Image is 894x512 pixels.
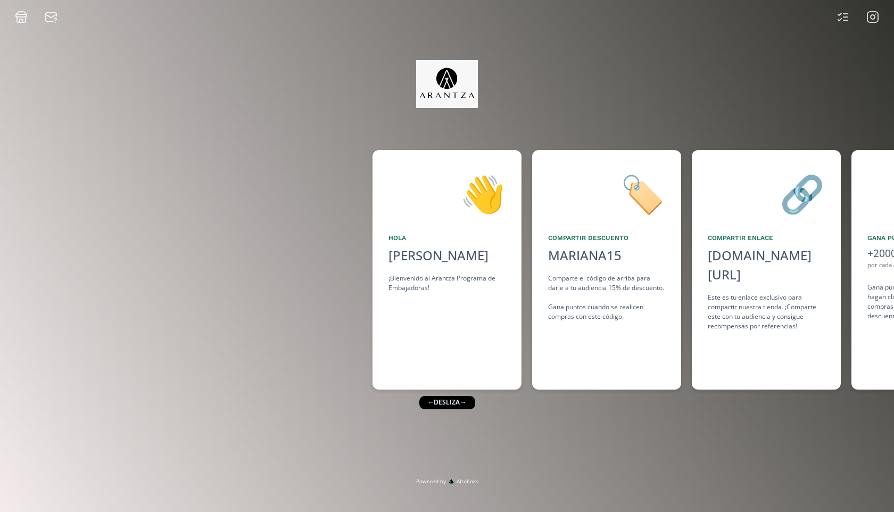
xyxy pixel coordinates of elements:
div: 👋 [388,166,506,220]
div: Hola [388,233,506,243]
div: [DOMAIN_NAME][URL] [708,246,825,284]
div: Compartir Enlace [708,233,825,243]
div: Este es tu enlace exclusivo para compartir nuestra tienda. ¡Comparte este con tu audiencia y cons... [708,293,825,331]
div: 🔗 [708,166,825,220]
div: ← desliza → [418,396,474,409]
img: jpq5Bx5xx2a5 [416,60,478,108]
span: Powered by [416,477,446,485]
div: Comparte el código de arriba para darle a tu audiencia 15% de descuento. Gana puntos cuando se re... [548,274,665,321]
div: [PERSON_NAME] [388,246,506,265]
div: Compartir Descuento [548,233,665,243]
div: ¡Bienvenido al Arantza Programa de Embajadoras! [388,274,506,293]
span: Altolinks [457,477,478,485]
img: favicon-32x32.png [449,479,454,484]
div: MARIANA15 [548,246,622,265]
div: 🏷️ [548,166,665,220]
